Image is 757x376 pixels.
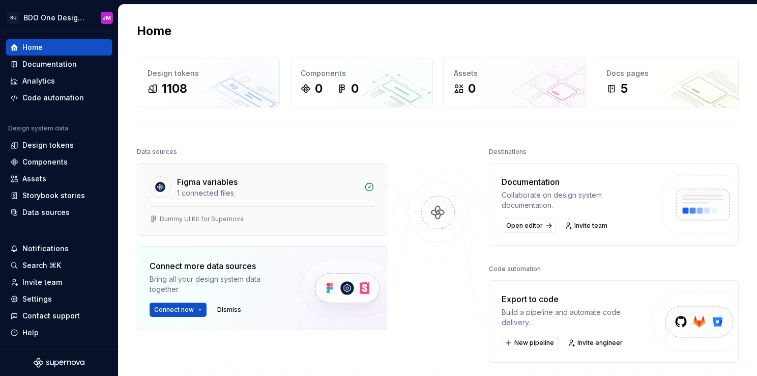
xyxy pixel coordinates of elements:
div: Data sources [22,207,70,218]
div: Documentation [22,59,77,69]
div: Export to code [502,293,651,305]
div: Docs pages [606,68,728,78]
a: Assets [6,171,112,187]
button: Notifications [6,240,112,257]
a: Invite team [6,274,112,290]
div: Components [301,68,422,78]
a: Settings [6,291,112,307]
a: Home [6,39,112,56]
button: Contact support [6,308,112,324]
div: Design system data [8,124,68,132]
a: Docs pages5 [596,58,739,108]
a: Data sources [6,204,112,221]
div: Documentation [502,176,651,188]
div: Figma variables [177,176,238,188]
div: 1 connected files [177,188,358,198]
div: Invite team [22,277,62,287]
div: Destinations [489,145,527,159]
span: Connect new [154,306,194,314]
div: Data sources [137,145,177,159]
div: Dummy UI Kit for Supernova [160,215,244,223]
div: Analytics [22,76,55,86]
span: Dismiss [217,306,241,314]
div: Components [22,157,68,167]
div: Build a pipeline and automate code delivery. [502,307,651,328]
div: 5 [621,80,628,97]
div: Help [22,328,39,338]
a: Assets0 [443,58,586,108]
a: Analytics [6,73,112,89]
div: Bring all your design system data together. [150,274,284,294]
span: Open editor [506,222,543,230]
a: Code automation [6,90,112,106]
span: Invite team [574,222,607,230]
div: Assets [22,174,46,184]
svg: Supernova Logo [34,358,84,368]
div: Storybook stories [22,191,85,201]
a: Components [6,154,112,170]
button: Dismiss [213,303,246,317]
div: Design tokens [148,68,269,78]
div: Notifications [22,244,69,254]
div: BU [7,12,19,24]
a: Storybook stories [6,187,112,204]
button: New pipeline [502,336,559,350]
a: Design tokens [6,137,112,153]
a: Figma variables1 connected filesDummy UI Kit for Supernova [137,163,387,236]
div: Settings [22,294,52,304]
div: 1108 [162,80,187,97]
div: 0 [468,80,476,97]
div: JM [103,14,111,22]
div: 0 [351,80,359,97]
div: BDO One Design System [23,13,89,23]
div: Home [22,42,43,52]
button: BUBDO One Design SystemJM [2,7,116,29]
div: Collaborate on design system documentation. [502,190,651,210]
div: 0 [315,80,323,97]
button: Search ⌘K [6,257,112,274]
div: Design tokens [22,140,74,150]
div: Connect more data sources [150,260,284,272]
h2: Home [137,23,171,39]
span: New pipeline [514,339,554,347]
button: Connect new [150,303,207,317]
a: Documentation [6,56,112,72]
a: Design tokens1108 [137,58,280,108]
div: Code automation [489,262,541,276]
div: Search ⌘K [22,260,61,271]
div: Code automation [22,93,84,103]
a: Invite engineer [565,336,627,350]
a: Components00 [290,58,433,108]
span: Invite engineer [577,339,623,347]
a: Invite team [562,219,612,233]
a: Open editor [502,219,556,233]
button: Help [6,325,112,341]
div: Contact support [22,311,80,321]
div: Assets [454,68,575,78]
